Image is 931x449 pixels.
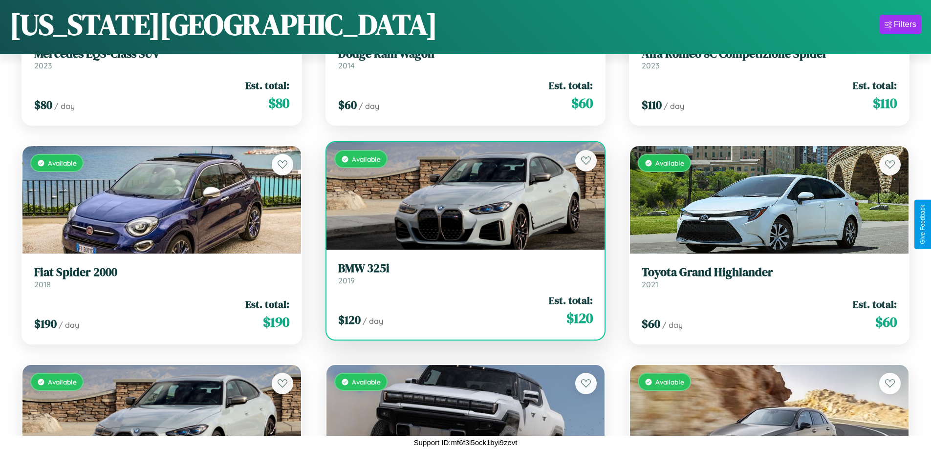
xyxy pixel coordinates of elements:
span: / day [359,101,379,111]
span: Available [655,378,684,386]
span: Available [352,155,381,163]
div: Give Feedback [919,205,926,244]
span: $ 60 [642,316,660,332]
a: Toyota Grand Highlander2021 [642,265,897,289]
a: Dodge Ram Wagon2014 [338,47,593,71]
span: $ 80 [34,97,52,113]
span: / day [662,320,683,330]
h3: Alfa Romeo 8C Competizione Spider [642,47,897,61]
span: Est. total: [245,297,289,311]
span: / day [59,320,79,330]
span: $ 120 [338,312,361,328]
span: / day [54,101,75,111]
p: Support ID: mf6f3l5ock1byi9zevt [414,436,518,449]
a: Mercedes EQS-Class SUV2023 [34,47,289,71]
span: $ 60 [875,312,897,332]
span: Available [352,378,381,386]
span: $ 110 [873,93,897,113]
span: Available [655,159,684,167]
span: $ 60 [571,93,593,113]
h3: Toyota Grand Highlander [642,265,897,279]
span: 2021 [642,279,658,289]
span: Available [48,159,77,167]
span: Est. total: [853,297,897,311]
span: $ 190 [263,312,289,332]
a: Alfa Romeo 8C Competizione Spider2023 [642,47,897,71]
span: Available [48,378,77,386]
span: $ 110 [642,97,662,113]
span: Est. total: [549,293,593,307]
button: Filters [880,15,921,34]
h3: Fiat Spider 2000 [34,265,289,279]
span: 2023 [642,61,659,70]
span: $ 60 [338,97,357,113]
span: Est. total: [245,78,289,92]
span: $ 190 [34,316,57,332]
div: Filters [894,20,916,29]
span: $ 120 [566,308,593,328]
a: BMW 325i2019 [338,261,593,285]
span: Est. total: [853,78,897,92]
span: 2023 [34,61,52,70]
span: $ 80 [268,93,289,113]
span: Est. total: [549,78,593,92]
span: / day [363,316,383,326]
span: / day [664,101,684,111]
span: 2019 [338,276,355,285]
span: 2018 [34,279,51,289]
span: 2014 [338,61,355,70]
h1: [US_STATE][GEOGRAPHIC_DATA] [10,4,437,44]
h3: BMW 325i [338,261,593,276]
a: Fiat Spider 20002018 [34,265,289,289]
